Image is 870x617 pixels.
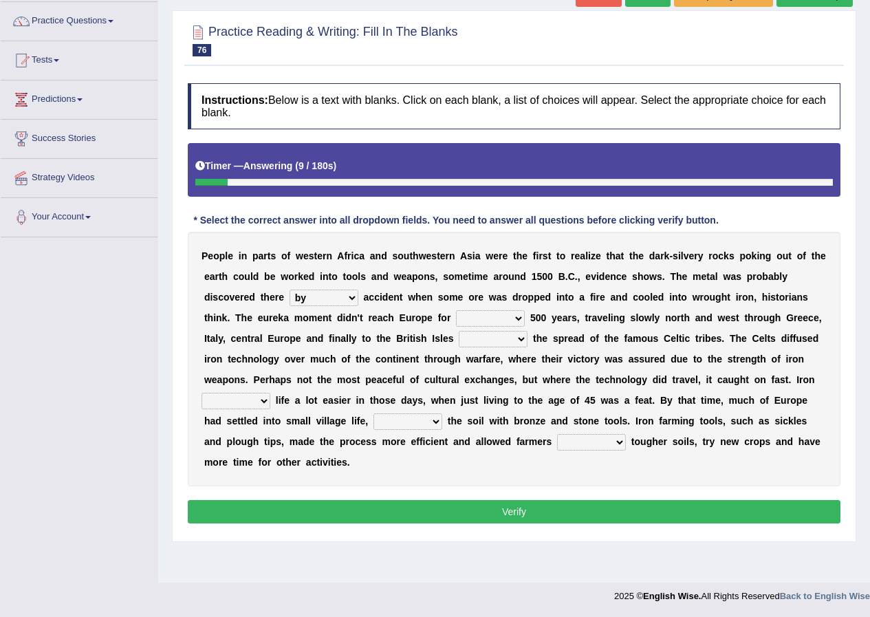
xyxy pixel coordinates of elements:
[210,271,215,282] b: a
[580,250,585,261] b: a
[499,271,502,282] b: r
[213,250,219,261] b: o
[393,250,398,261] b: s
[718,250,724,261] b: c
[768,292,770,303] b: i
[678,250,681,261] b: i
[502,250,508,261] b: e
[468,292,475,303] b: o
[298,160,334,171] b: 9 / 180s
[210,292,213,303] b: i
[249,292,255,303] b: d
[449,292,457,303] b: m
[188,214,724,228] div: * Select the correct answer into all dropdown fields. You need to answer all questions before cli...
[736,271,741,282] b: s
[467,250,472,261] b: s
[596,271,599,282] b: i
[468,271,472,282] b: t
[279,292,284,303] b: e
[688,250,694,261] b: e
[388,292,393,303] b: e
[757,271,763,282] b: o
[638,271,644,282] b: h
[296,250,303,261] b: w
[724,250,729,261] b: k
[547,271,553,282] b: 0
[545,292,552,303] b: d
[337,250,344,261] b: A
[195,161,336,171] h5: Timer —
[1,41,157,76] a: Tests
[730,271,736,282] b: a
[259,250,264,261] b: a
[270,271,276,282] b: e
[364,292,369,303] b: a
[590,292,594,303] b: f
[762,271,768,282] b: b
[508,271,514,282] b: u
[404,250,410,261] b: u
[381,250,387,261] b: d
[270,292,275,303] b: e
[415,292,422,303] b: h
[780,591,870,601] a: Back to English Wise
[616,271,622,282] b: c
[662,271,665,282] b: .
[406,271,412,282] b: a
[412,271,418,282] b: p
[670,271,676,282] b: T
[295,160,298,171] b: (
[489,292,497,303] b: w
[812,250,815,261] b: t
[742,292,748,303] b: o
[768,271,774,282] b: a
[323,271,329,282] b: n
[571,250,574,261] b: r
[556,250,560,261] b: t
[660,250,664,261] b: r
[233,271,239,282] b: c
[475,250,481,261] b: a
[448,271,455,282] b: o
[303,250,309,261] b: e
[513,250,516,261] b: t
[444,292,450,303] b: o
[314,250,318,261] b: t
[438,292,444,303] b: s
[539,250,542,261] b: r
[393,292,400,303] b: n
[633,292,638,303] b: c
[1,159,157,193] a: Strategy Videos
[715,292,721,303] b: g
[540,292,545,303] b: e
[359,250,365,261] b: a
[727,292,730,303] b: t
[522,292,528,303] b: o
[475,292,478,303] b: r
[559,292,565,303] b: n
[334,160,337,171] b: )
[235,292,240,303] b: e
[261,292,264,303] b: t
[343,271,347,282] b: t
[360,271,366,282] b: s
[568,271,575,282] b: C
[503,271,509,282] b: o
[497,292,502,303] b: a
[588,250,591,261] b: i
[715,271,718,282] b: l
[188,500,840,523] button: Verify
[560,250,566,261] b: o
[579,292,585,303] b: a
[782,271,787,282] b: y
[653,292,658,303] b: e
[814,250,820,261] b: h
[501,292,507,303] b: s
[193,44,211,56] span: 76
[669,292,672,303] b: i
[449,250,455,261] b: n
[765,250,772,261] b: g
[721,292,728,303] b: h
[650,292,653,303] b: l
[729,250,735,261] b: s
